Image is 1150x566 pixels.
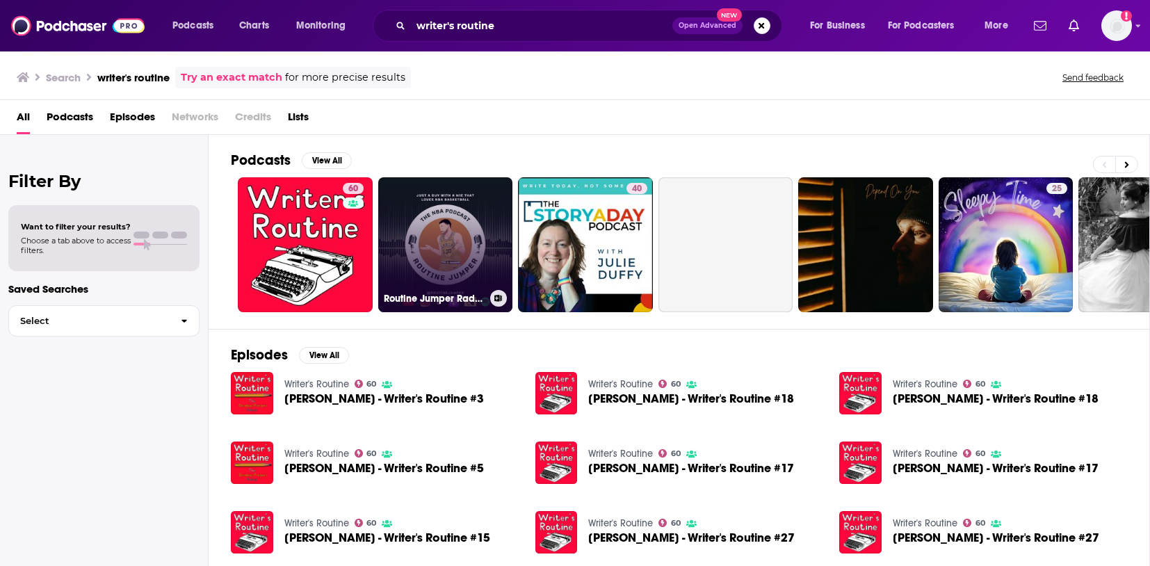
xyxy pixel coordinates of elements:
[230,15,277,37] a: Charts
[518,177,653,312] a: 40
[893,393,1099,405] span: [PERSON_NAME] - Writer's Routine #18
[284,393,484,405] span: [PERSON_NAME] - Writer's Routine #3
[8,282,200,296] p: Saved Searches
[231,511,273,553] img: Owen King - Writer's Routine #15
[1063,14,1085,38] a: Show notifications dropdown
[9,316,170,325] span: Select
[1101,10,1132,41] button: Show profile menu
[284,393,484,405] a: Angela Clarke - Writer's Routine #3
[535,511,578,553] img: Julia Crouch - Writer's Routine #27
[355,449,377,458] a: 60
[284,532,490,544] a: Owen King - Writer's Routine #15
[893,462,1099,474] a: Richard Graham - Writer's Routine #17
[535,442,578,484] a: Richard Graham - Writer's Routine #17
[46,71,81,84] h3: Search
[285,70,405,86] span: for more precise results
[672,17,743,34] button: Open AdvancedNew
[985,16,1008,35] span: More
[893,448,957,460] a: Writer's Routine
[679,22,736,29] span: Open Advanced
[238,177,373,312] a: 60
[671,381,681,387] span: 60
[975,381,985,387] span: 60
[658,519,681,527] a: 60
[231,152,352,169] a: PodcastsView All
[893,532,1099,544] a: Julia Crouch - Writer's Routine #27
[626,183,647,194] a: 40
[588,462,794,474] span: [PERSON_NAME] - Writer's Routine #17
[1101,10,1132,41] span: Logged in as juliahaav
[893,532,1099,544] span: [PERSON_NAME] - Writer's Routine #27
[110,106,155,134] a: Episodes
[284,378,349,390] a: Writer's Routine
[302,152,352,169] button: View All
[11,13,145,39] img: Podchaser - Follow, Share and Rate Podcasts
[348,182,358,196] span: 60
[975,451,985,457] span: 60
[299,347,349,364] button: View All
[632,182,642,196] span: 40
[839,511,882,553] a: Julia Crouch - Writer's Routine #27
[810,16,865,35] span: For Business
[535,372,578,414] img: Mark Edwards - Writer's Routine #18
[588,532,795,544] span: [PERSON_NAME] - Writer's Routine #27
[839,442,882,484] img: Richard Graham - Writer's Routine #17
[1058,72,1128,83] button: Send feedback
[239,16,269,35] span: Charts
[588,448,653,460] a: Writer's Routine
[378,177,513,312] a: Routine Jumper Radio NBA Podcast
[284,462,484,474] a: Phoebe Morgan - Writer's Routine #5
[231,442,273,484] img: Phoebe Morgan - Writer's Routine #5
[21,236,131,255] span: Choose a tab above to access filters.
[588,517,653,529] a: Writer's Routine
[231,372,273,414] img: Angela Clarke - Writer's Routine #3
[1101,10,1132,41] img: User Profile
[172,16,213,35] span: Podcasts
[717,8,742,22] span: New
[172,106,218,134] span: Networks
[588,462,794,474] a: Richard Graham - Writer's Routine #17
[411,15,672,37] input: Search podcasts, credits, & more...
[658,380,681,388] a: 60
[975,15,1026,37] button: open menu
[284,462,484,474] span: [PERSON_NAME] - Writer's Routine #5
[284,532,490,544] span: [PERSON_NAME] - Writer's Routine #15
[588,378,653,390] a: Writer's Routine
[671,451,681,457] span: 60
[284,448,349,460] a: Writer's Routine
[8,305,200,337] button: Select
[366,451,376,457] span: 60
[386,10,795,42] div: Search podcasts, credits, & more...
[288,106,309,134] a: Lists
[879,15,975,37] button: open menu
[839,372,882,414] img: Mark Edwards - Writer's Routine #18
[384,293,485,305] h3: Routine Jumper Radio NBA Podcast
[1052,182,1062,196] span: 25
[355,380,377,388] a: 60
[286,15,364,37] button: open menu
[1028,14,1052,38] a: Show notifications dropdown
[231,346,349,364] a: EpisodesView All
[588,393,794,405] span: [PERSON_NAME] - Writer's Routine #18
[17,106,30,134] a: All
[893,462,1099,474] span: [PERSON_NAME] - Writer's Routine #17
[181,70,282,86] a: Try an exact match
[355,519,377,527] a: 60
[235,106,271,134] span: Credits
[671,520,681,526] span: 60
[888,16,955,35] span: For Podcasters
[97,71,170,84] h3: writer's routine
[296,16,346,35] span: Monitoring
[47,106,93,134] a: Podcasts
[366,520,376,526] span: 60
